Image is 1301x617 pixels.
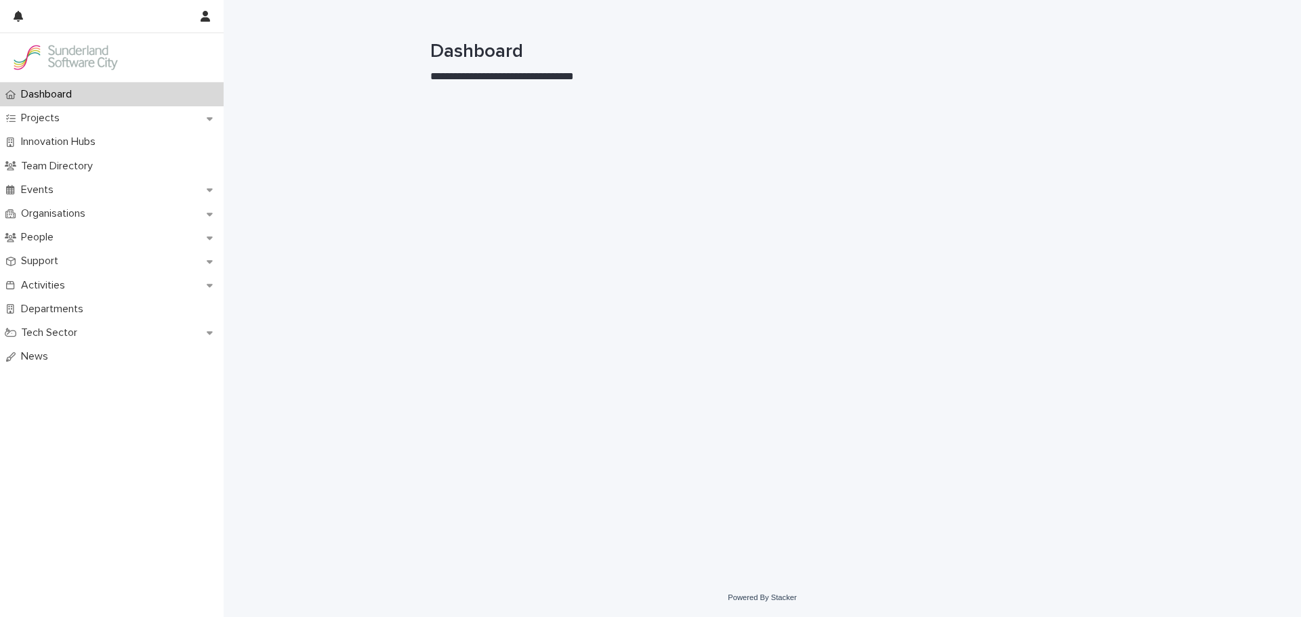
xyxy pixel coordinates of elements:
[16,88,83,101] p: Dashboard
[728,593,796,601] a: Powered By Stacker
[16,303,94,316] p: Departments
[16,207,96,220] p: Organisations
[16,135,106,148] p: Innovation Hubs
[16,112,70,125] p: Projects
[16,255,69,268] p: Support
[430,41,1094,64] h1: Dashboard
[11,44,119,71] img: Kay6KQejSz2FjblR6DWv
[16,326,88,339] p: Tech Sector
[16,184,64,196] p: Events
[16,231,64,244] p: People
[16,279,76,292] p: Activities
[16,160,104,173] p: Team Directory
[16,350,59,363] p: News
